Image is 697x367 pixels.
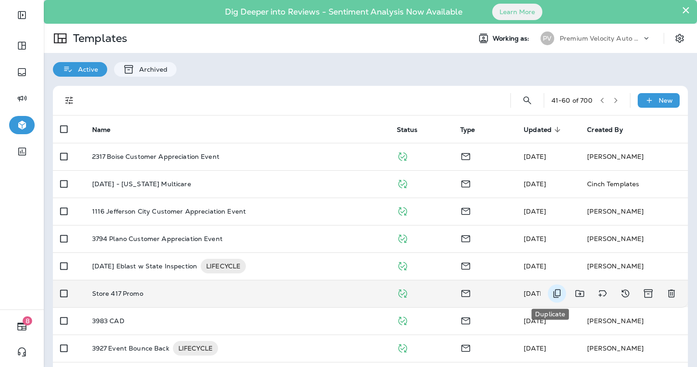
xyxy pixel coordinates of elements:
[173,344,218,353] span: LIFECYCLE
[671,30,688,47] button: Settings
[551,97,593,104] div: 41 - 60 of 700
[397,206,408,215] span: Published
[397,126,418,134] span: Status
[662,284,681,303] button: Delete
[460,288,471,297] span: Email
[524,344,546,352] span: [DATE]
[560,35,642,42] p: Premium Velocity Auto dba Jiffy Lube
[397,343,408,351] span: Published
[201,262,246,271] span: LIFECYCLE
[460,152,471,160] span: Email
[460,126,475,134] span: Type
[524,126,563,134] span: Updated
[9,6,35,24] button: Expand Sidebar
[397,261,408,269] span: Published
[397,288,408,297] span: Published
[198,10,489,13] p: Dig Deeper into Reviews - Sentiment Analysis Now Available
[460,126,487,134] span: Type
[593,284,612,303] button: Add tags
[580,143,688,170] td: [PERSON_NAME]
[571,284,589,303] button: Move to folder
[639,284,658,303] button: Archive
[460,316,471,324] span: Email
[173,341,218,356] div: LIFECYCLE
[493,35,531,42] span: Working as:
[587,126,623,134] span: Created By
[460,206,471,215] span: Email
[580,335,688,362] td: [PERSON_NAME]
[524,207,546,215] span: Monica Snell
[73,66,98,73] p: Active
[531,309,569,320] div: Duplicate
[60,91,78,110] button: Filters
[492,4,542,20] button: Learn More
[397,316,408,324] span: Published
[541,31,554,45] div: PV
[580,252,688,280] td: [PERSON_NAME]
[460,179,471,187] span: Email
[587,126,635,134] span: Created By
[659,97,673,104] p: New
[524,262,546,270] span: [DATE]
[524,152,546,161] span: Monica Snell
[460,261,471,269] span: Email
[92,317,125,325] p: 3983 CAD
[201,259,246,273] div: LIFECYCLE
[397,152,408,160] span: Published
[92,290,143,297] p: Store 417 Promo
[92,341,169,356] p: 3927 Event Bounce Back
[524,180,546,188] span: [DATE]
[135,66,167,73] p: Archived
[9,317,35,336] button: 8
[460,343,471,351] span: Email
[92,208,246,215] p: 1116 Jefferson City Customer Appreciation Event
[524,289,546,298] span: [DATE]
[69,31,127,45] p: Templates
[580,307,688,335] td: [PERSON_NAME]
[616,284,635,303] button: View Changelog
[397,234,408,242] span: Published
[397,126,430,134] span: Status
[92,180,191,188] p: [DATE] - [US_STATE] Multicare
[397,179,408,187] span: Published
[524,126,551,134] span: Updated
[548,284,566,303] button: Duplicate
[681,3,690,17] button: Close
[92,126,111,134] span: Name
[524,235,546,243] span: Monica Snell
[580,170,688,198] td: Cinch Templates
[580,198,688,225] td: [PERSON_NAME]
[92,259,197,273] p: [DATE] Eblast w State Inspection
[580,225,688,252] td: [PERSON_NAME]
[524,317,546,325] span: Natalie Reynolds
[460,234,471,242] span: Email
[518,91,536,110] button: Search Templates
[23,316,32,325] span: 8
[92,126,123,134] span: Name
[92,153,219,160] p: 2317 Boise Customer Appreciation Event
[92,235,223,242] p: 3794 Plano Customer Appreciation Event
